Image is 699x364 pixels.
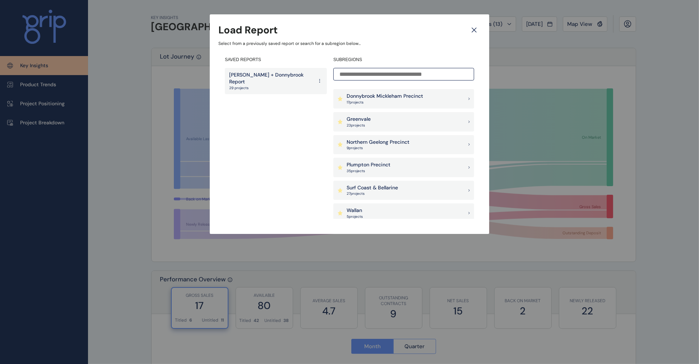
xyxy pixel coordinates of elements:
p: Select from a previously saved report or search for a subregion below... [218,41,481,47]
p: Donnybrook Mickleham Precinct [347,93,423,100]
p: 23 project s [347,123,371,128]
p: Surf Coast & Bellarine [347,184,398,192]
p: Greenvale [347,116,371,123]
p: 5 project s [347,214,363,219]
p: [PERSON_NAME] + Donnybrook Report [229,72,313,86]
p: 9 project s [347,146,409,151]
p: 27 project s [347,191,398,196]
p: Wallan [347,207,363,214]
h3: Load Report [218,23,278,37]
h4: SUBREGIONS [333,57,474,63]
p: Northern Geelong Precinct [347,139,409,146]
p: 17 project s [347,100,423,105]
p: 29 projects [229,86,313,91]
p: 35 project s [347,169,390,174]
p: Plumpton Precinct [347,161,390,169]
h4: SAVED REPORTS [225,57,327,63]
